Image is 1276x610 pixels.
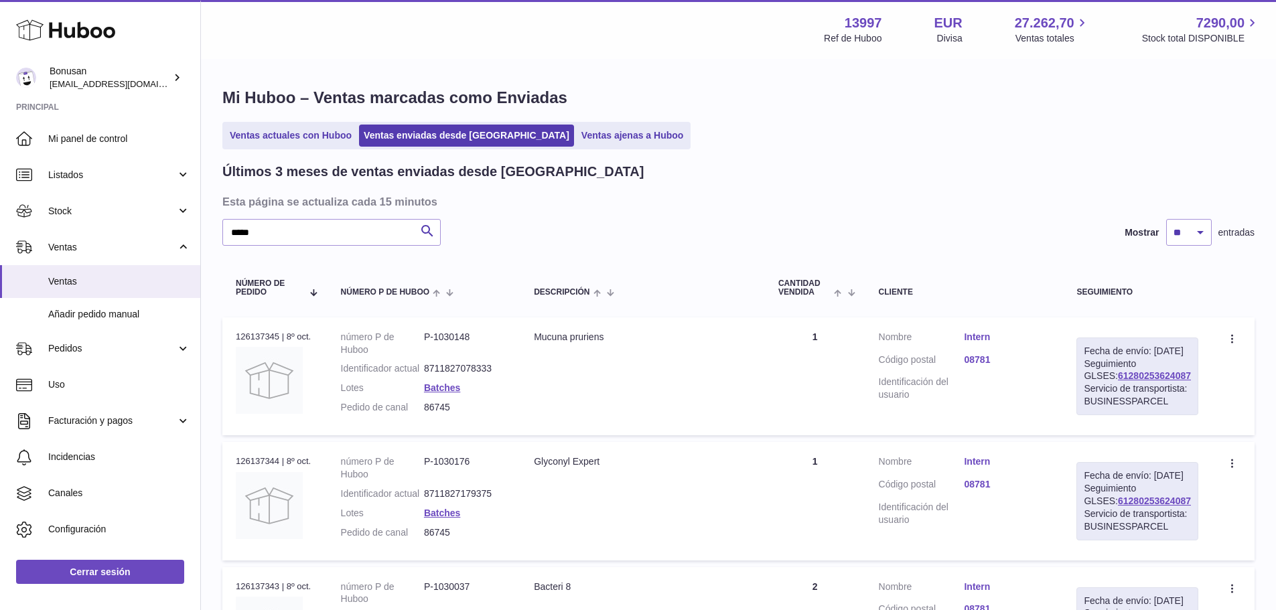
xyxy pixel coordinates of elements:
dt: Pedido de canal [341,401,424,414]
a: Batches [424,382,460,393]
a: 61280253624087 [1118,495,1191,506]
span: Descripción [534,288,589,297]
a: Intern [964,331,1050,344]
div: Bacteri 8 [534,581,752,593]
dt: Nombre [879,581,965,597]
td: 1 [765,442,865,560]
dd: 8711827179375 [424,487,507,500]
span: Incidencias [48,451,190,463]
dt: número P de Huboo [341,331,424,356]
dd: P-1030037 [424,581,507,606]
div: Fecha de envío: [DATE] [1084,345,1191,358]
a: Ventas actuales con Huboo [225,125,356,147]
div: Cliente [879,288,1050,297]
a: Batches [424,508,460,518]
a: 08781 [964,354,1050,366]
h1: Mi Huboo – Ventas marcadas como Enviadas [222,87,1255,108]
span: entradas [1218,226,1255,239]
span: Mi panel de control [48,133,190,145]
h3: Esta página se actualiza cada 15 minutos [222,194,1251,209]
span: Número de pedido [236,279,302,297]
a: Intern [964,455,1050,468]
span: Stock [48,205,176,218]
a: Cerrar sesión [16,560,184,584]
dt: Pedido de canal [341,526,424,539]
dd: P-1030148 [424,331,507,356]
span: Listados [48,169,176,181]
div: Bonusan [50,65,170,90]
div: Glyconyl Expert [534,455,752,468]
img: no-photo.jpg [236,472,303,539]
div: Seguimiento GLSES: [1076,337,1198,415]
dt: Código postal [879,354,965,370]
a: Ventas enviadas desde [GEOGRAPHIC_DATA] [359,125,574,147]
div: Seguimiento GLSES: [1076,462,1198,540]
dt: número P de Huboo [341,455,424,481]
div: Divisa [937,32,963,45]
a: 61280253624087 [1118,370,1191,381]
span: Ventas totales [1015,32,1090,45]
dd: 86745 [424,526,507,539]
div: Fecha de envío: [DATE] [1084,469,1191,482]
span: Configuración [48,523,190,536]
dt: Identificador actual [341,487,424,500]
span: [EMAIL_ADDRESS][DOMAIN_NAME] [50,78,197,89]
div: 126137343 | 8º oct. [236,581,314,593]
img: no-photo.jpg [236,347,303,414]
div: Ref de Huboo [824,32,881,45]
dd: 86745 [424,401,507,414]
div: Mucuna pruriens [534,331,752,344]
strong: 13997 [845,14,882,32]
dt: Identificador actual [341,362,424,375]
div: Servicio de transportista: BUSINESSPARCEL [1084,382,1191,408]
dd: P-1030176 [424,455,507,481]
span: Ventas [48,241,176,254]
span: Pedidos [48,342,176,355]
dt: Lotes [341,507,424,520]
a: Ventas ajenas a Huboo [577,125,689,147]
td: 1 [765,317,865,435]
dt: Nombre [879,331,965,347]
h2: Últimos 3 meses de ventas enviadas desde [GEOGRAPHIC_DATA] [222,163,644,181]
label: Mostrar [1125,226,1159,239]
div: Servicio de transportista: BUSINESSPARCEL [1084,508,1191,533]
div: 126137345 | 8º oct. [236,331,314,343]
div: Fecha de envío: [DATE] [1084,595,1191,607]
dt: Identificación del usuario [879,501,965,526]
span: número P de Huboo [341,288,429,297]
span: Añadir pedido manual [48,308,190,321]
a: 7290,00 Stock total DISPONIBLE [1142,14,1260,45]
dt: Código postal [879,478,965,494]
span: Ventas [48,275,190,288]
strong: EUR [934,14,962,32]
a: 08781 [964,478,1050,491]
span: Cantidad vendida [778,279,831,297]
a: 27.262,70 Ventas totales [1015,14,1090,45]
div: 126137344 | 8º oct. [236,455,314,467]
dt: número P de Huboo [341,581,424,606]
span: Facturación y pagos [48,414,176,427]
span: Canales [48,487,190,500]
span: Stock total DISPONIBLE [1142,32,1260,45]
dt: Lotes [341,382,424,394]
span: Uso [48,378,190,391]
span: 27.262,70 [1015,14,1074,32]
div: Seguimiento [1076,288,1198,297]
a: Intern [964,581,1050,593]
dt: Nombre [879,455,965,471]
dd: 8711827078333 [424,362,507,375]
span: 7290,00 [1196,14,1245,32]
dt: Identificación del usuario [879,376,965,401]
img: info@bonusan.es [16,68,36,88]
